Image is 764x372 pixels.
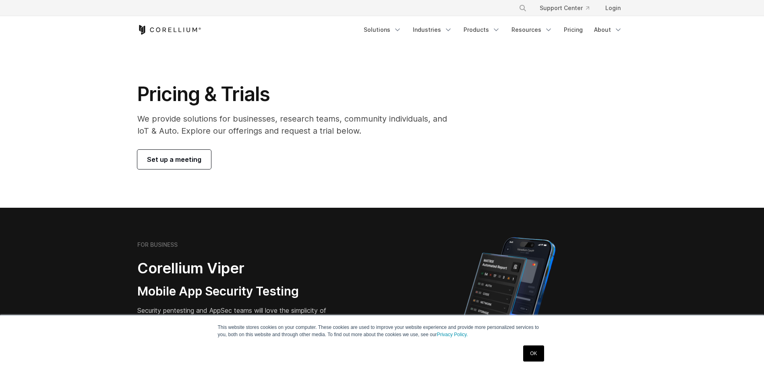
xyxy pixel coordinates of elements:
h1: Pricing & Trials [137,82,458,106]
a: Support Center [533,1,596,15]
a: About [589,23,627,37]
h2: Corellium Viper [137,259,344,277]
a: Set up a meeting [137,150,211,169]
p: Security pentesting and AppSec teams will love the simplicity of automated report generation comb... [137,306,344,335]
a: Industries [408,23,457,37]
h6: FOR BUSINESS [137,241,178,248]
a: Solutions [359,23,406,37]
span: Set up a meeting [147,155,201,164]
p: This website stores cookies on your computer. These cookies are used to improve your website expe... [218,324,547,338]
p: We provide solutions for businesses, research teams, community individuals, and IoT & Auto. Explo... [137,113,458,137]
a: Privacy Policy. [437,332,468,337]
a: OK [523,345,544,362]
div: Navigation Menu [359,23,627,37]
div: Navigation Menu [509,1,627,15]
a: Resources [507,23,557,37]
a: Products [459,23,505,37]
a: Login [599,1,627,15]
a: Corellium Home [137,25,201,35]
a: Pricing [559,23,588,37]
h3: Mobile App Security Testing [137,284,344,299]
button: Search [516,1,530,15]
